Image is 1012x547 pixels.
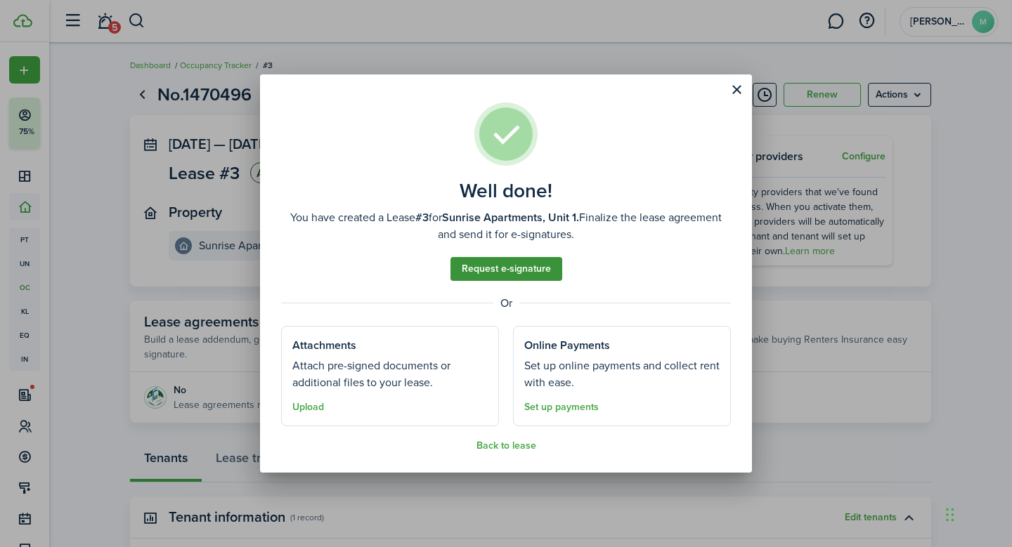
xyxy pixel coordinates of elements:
[292,337,356,354] well-done-section-title: Attachments
[946,494,954,536] div: Drag
[292,357,488,391] well-done-section-description: Attach pre-signed documents or additional files to your lease.
[450,257,562,281] a: Request e-signature
[942,480,1012,547] iframe: Chat Widget
[476,440,536,452] button: Back to lease
[281,209,731,243] well-done-description: You have created a Lease for Finalize the lease agreement and send it for e-signatures.
[524,402,599,413] a: Set up payments
[415,209,429,225] b: #3
[725,78,748,102] button: Close modal
[524,357,720,391] well-done-section-description: Set up online payments and collect rent with ease.
[442,209,579,225] b: Sunrise Apartments, Unit 1.
[292,402,324,413] button: Upload
[281,295,731,312] well-done-separator: Or
[524,337,610,354] well-done-section-title: Online Payments
[460,180,552,202] well-done-title: Well done!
